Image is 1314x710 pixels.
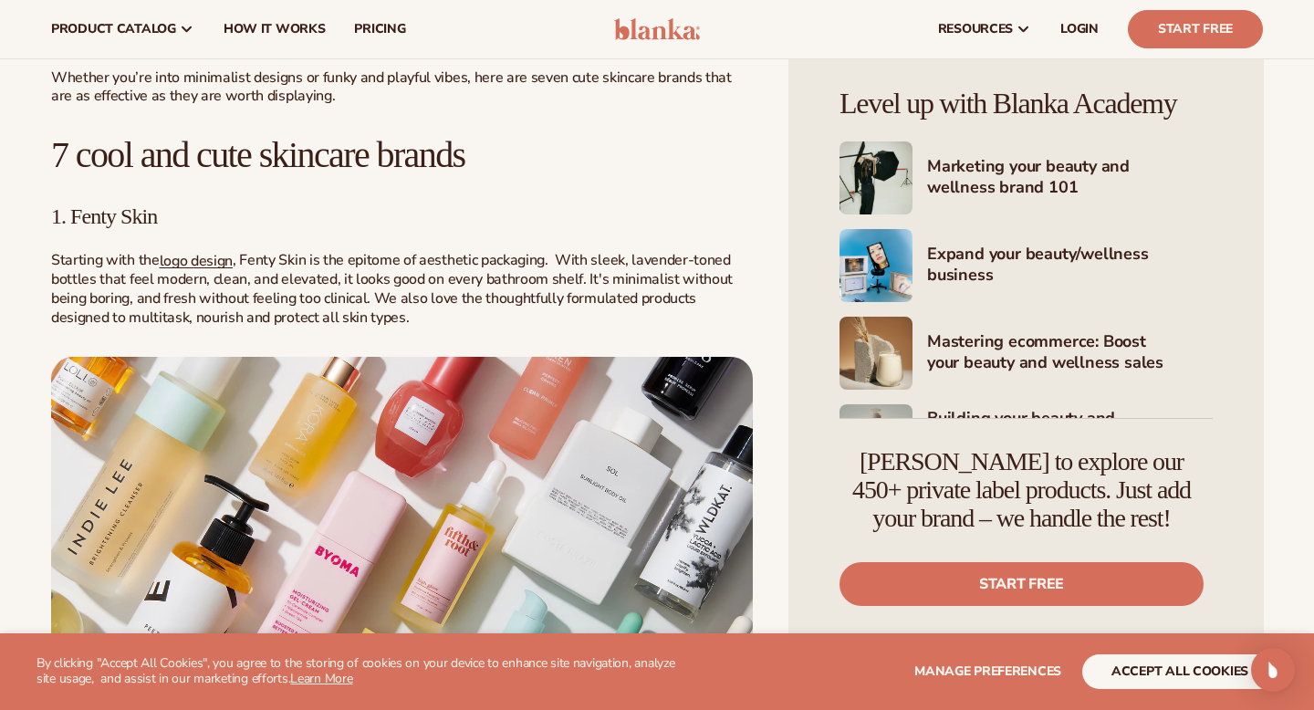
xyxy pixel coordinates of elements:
[927,244,1213,288] h4: Expand your beauty/wellness business
[614,18,701,40] img: logo
[1082,654,1277,689] button: accept all cookies
[839,229,912,302] img: Shopify Image 6
[938,22,1013,37] span: resources
[51,22,176,37] span: product catalog
[51,250,733,328] span: , Fenty Skin is the epitome of aesthetic packaging. With sleek, lavender-toned bottles that feel ...
[927,408,1213,474] h4: Building your beauty and wellness brand with [PERSON_NAME]
[839,229,1213,302] a: Shopify Image 6 Expand your beauty/wellness business
[839,404,1213,477] a: Shopify Image 8 Building your beauty and wellness brand with [PERSON_NAME]
[839,141,912,214] img: Shopify Image 5
[839,317,912,390] img: Shopify Image 7
[51,68,732,107] span: Whether you’re into minimalist designs or funky and playful vibes, here are seven cute skincare b...
[36,656,686,687] p: By clicking "Accept All Cookies", you agree to the storing of cookies on your device to enhance s...
[290,670,352,687] a: Learn More
[51,204,157,228] span: 1. Fenty Skin
[839,448,1204,532] h4: [PERSON_NAME] to explore our 450+ private label products. Just add your brand – we handle the rest!
[839,141,1213,214] a: Shopify Image 5 Marketing your beauty and wellness brand 101
[51,134,465,175] span: 7 cool and cute skincare brands
[839,562,1204,606] a: Start free
[927,156,1213,201] h4: Marketing your beauty and wellness brand 101
[914,663,1061,680] span: Manage preferences
[1251,648,1295,692] div: Open Intercom Messenger
[914,654,1061,689] button: Manage preferences
[354,22,405,37] span: pricing
[160,250,233,270] a: logo design
[839,88,1213,120] h4: Level up with Blanka Academy
[839,317,1213,390] a: Shopify Image 7 Mastering ecommerce: Boost your beauty and wellness sales
[927,331,1213,376] h4: Mastering ecommerce: Boost your beauty and wellness sales
[1060,22,1099,37] span: LOGIN
[51,250,160,270] span: Starting with the
[839,404,912,477] img: Shopify Image 8
[1128,10,1263,48] a: Start Free
[224,22,326,37] span: How It Works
